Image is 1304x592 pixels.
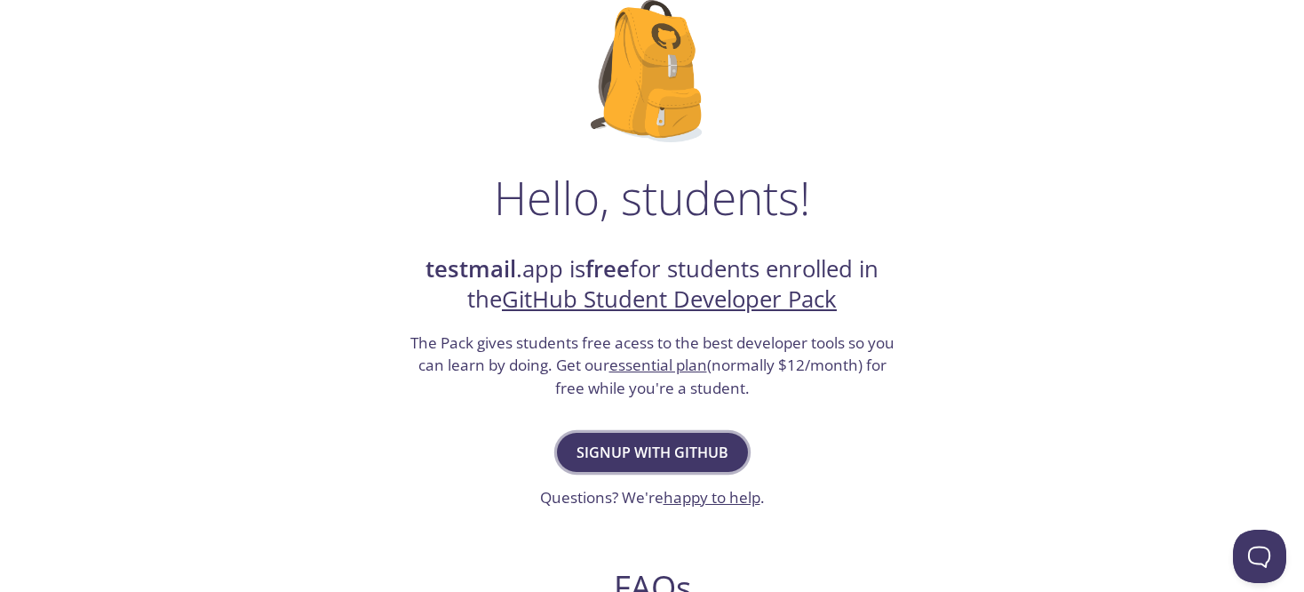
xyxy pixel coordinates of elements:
[540,486,765,509] h3: Questions? We're .
[408,332,896,400] h3: The Pack gives students free acess to the best developer tools so you can learn by doing. Get our...
[609,355,707,375] a: essential plan
[557,433,748,472] button: Signup with GitHub
[408,254,896,316] h2: .app is for students enrolled in the
[1233,530,1286,583] iframe: Help Scout Beacon - Open
[576,440,728,465] span: Signup with GitHub
[425,253,516,284] strong: testmail
[494,171,810,224] h1: Hello, students!
[502,284,837,315] a: GitHub Student Developer Pack
[585,253,630,284] strong: free
[664,487,760,508] a: happy to help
